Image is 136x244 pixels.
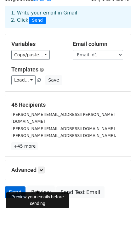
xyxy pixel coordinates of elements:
[11,126,115,131] small: [PERSON_NAME][EMAIL_ADDRESS][DOMAIN_NAME]
[105,214,136,244] iframe: Chat Widget
[11,66,38,73] a: Templates
[56,186,104,198] a: Send Test Email
[11,50,50,60] a: Copy/paste...
[29,17,46,24] span: Send
[5,186,25,198] a: Send
[11,133,116,138] small: [PERSON_NAME][EMAIL_ADDRESS][DOMAIN_NAME],
[27,186,55,198] a: Preview
[11,112,115,124] small: [PERSON_NAME][EMAIL_ADDRESS][PERSON_NAME][DOMAIN_NAME]
[11,167,125,173] h5: Advanced
[45,75,62,85] button: Save
[11,142,38,150] a: +45 more
[6,192,69,208] div: Preview your emails before sending
[73,41,125,48] h5: Email column
[11,41,63,48] h5: Variables
[11,101,125,108] h5: 48 Recipients
[6,9,130,24] div: 1. Write your email in Gmail 2. Click
[11,75,36,85] a: Load...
